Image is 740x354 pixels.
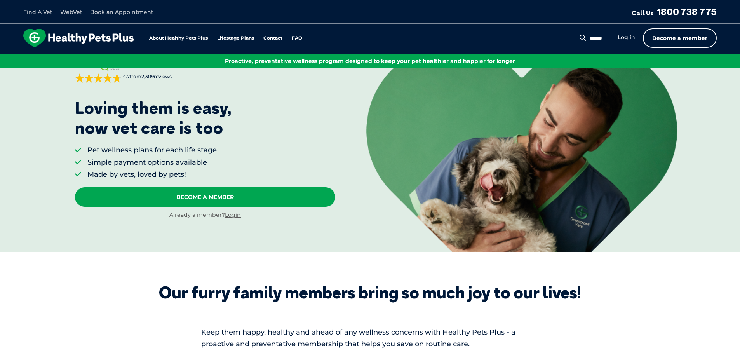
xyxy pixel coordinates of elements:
div: Our furry family members bring so much joy to our lives! [159,283,581,302]
a: FAQ [292,36,302,41]
a: Contact [263,36,282,41]
span: from [122,73,172,80]
div: 4.7 out of 5 stars [75,73,122,83]
img: hpp-logo [23,29,134,47]
button: Search [578,34,588,42]
span: 2,309 reviews [141,73,172,79]
li: Pet wellness plans for each life stage [87,145,217,155]
div: Already a member? [75,211,335,219]
a: Become a member [643,28,717,48]
p: Loving them is easy, now vet care is too [75,98,232,138]
img: <p>Loving them is easy, <br /> now vet care is too</p> [366,45,677,251]
li: Made by vets, loved by pets! [87,170,217,180]
a: Log in [618,34,635,41]
a: Login [225,211,241,218]
strong: 4.7 [123,73,130,79]
span: Proactive, preventative wellness program designed to keep your pet healthier and happier for longer [225,58,515,65]
a: 4.7from2,309reviews [75,62,335,83]
a: Lifestage Plans [217,36,254,41]
span: Keep them happy, healthy and ahead of any wellness concerns with Healthy Pets Plus - a proactive ... [201,328,515,348]
li: Simple payment options available [87,158,217,167]
a: Become A Member [75,187,335,207]
a: About Healthy Pets Plus [149,36,208,41]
